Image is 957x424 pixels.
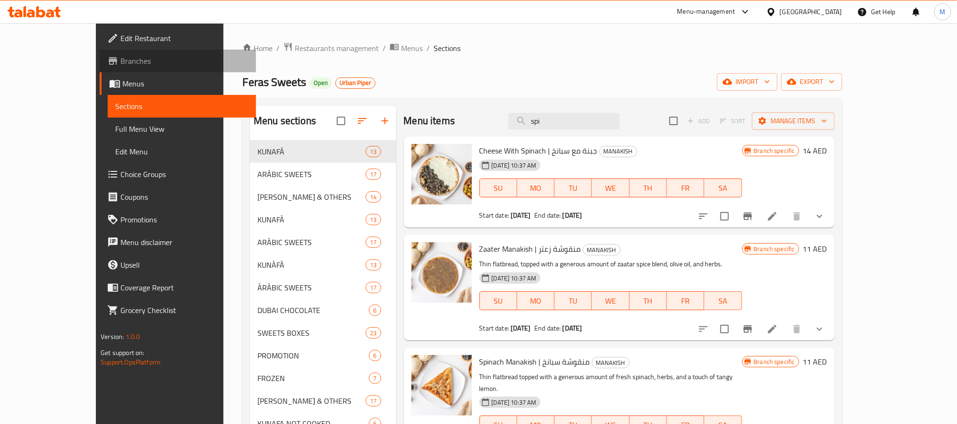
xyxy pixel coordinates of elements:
span: TH [633,294,663,308]
span: Zaater Manakish | منقوشة زعتر [479,242,581,256]
span: Urban Piper [336,79,375,87]
div: DUBAI CHOCOLATE6 [250,299,396,322]
span: Branch specific [750,357,799,366]
span: Promotions [120,214,248,225]
span: MANAKISH [592,357,629,368]
div: Open [310,77,332,89]
span: 13 [366,147,380,156]
b: [DATE] [563,209,582,221]
div: PROMOTION6 [250,344,396,367]
div: [PERSON_NAME] & OTHERS14 [250,186,396,208]
span: [DATE] 10:37 AM [488,161,540,170]
span: Branch specific [750,245,799,254]
div: [GEOGRAPHIC_DATA] [780,7,842,17]
button: delete [786,318,808,340]
span: Branch specific [750,146,799,155]
div: KUNAFÁ13 [250,140,396,163]
div: items [369,350,381,361]
a: Edit menu item [767,211,778,222]
span: MANAKISH [600,146,637,157]
div: items [366,259,381,271]
div: items [366,146,381,157]
span: 6 [369,351,380,360]
span: Spinach Manakish | منقوشة سبانخ [479,355,590,369]
div: KUNAFÁ [257,146,366,157]
div: ARÀBIC SWEETS17 [250,231,396,254]
a: Coverage Report [100,276,256,299]
span: import [725,76,770,88]
h2: Menu sections [254,114,316,128]
a: Menu disclaimer [100,231,256,254]
a: Upsell [100,254,256,276]
span: PROMOTION [257,350,369,361]
button: SA [704,291,742,310]
span: 13 [366,261,380,270]
button: TH [630,291,667,310]
span: 7 [369,374,380,383]
input: search [508,113,620,129]
a: Sections [108,95,256,118]
div: AJEEN KUNAFA & OTHERS [257,395,366,407]
nav: breadcrumb [242,42,842,54]
div: ÀRÀBIC SWEETS17 [250,276,396,299]
span: Start date: [479,322,510,334]
button: import [717,73,778,91]
li: / [427,42,430,54]
span: Select to update [715,206,735,226]
span: WE [596,181,625,195]
span: Sections [115,101,248,112]
a: Edit Menu [108,140,256,163]
svg: Show Choices [814,211,825,222]
span: MANAKISH [583,245,620,255]
a: Menus [100,72,256,95]
div: items [366,237,381,248]
span: MO [521,181,551,195]
span: Sections [434,42,461,54]
span: [PERSON_NAME] & OTHERS [257,395,366,407]
a: Edit menu item [767,323,778,335]
button: show more [808,205,831,228]
p: Thin flatbread, topped with a generous amount of zaatar spice blend, olive oil, and herbs. [479,258,742,270]
span: SA [708,181,738,195]
span: Select all sections [331,111,351,131]
div: MANAKISH [592,357,630,368]
div: items [366,169,381,180]
b: [DATE] [563,322,582,334]
span: [DATE] 10:37 AM [488,398,540,407]
span: 17 [366,238,380,247]
span: FR [671,294,701,308]
a: Support.OpsPlatform [101,356,161,368]
a: Restaurants management [283,42,379,54]
a: Home [242,42,273,54]
button: export [781,73,842,91]
p: Thin flatbread topped with a generous amount of fresh spinach, herbs, and a touch of tangy lemon. [479,371,742,395]
span: Full Menu View [115,123,248,135]
button: Branch-specific-item [736,318,759,340]
span: Edit Menu [115,146,248,157]
h2: Menu items [404,114,455,128]
b: [DATE] [511,209,530,221]
span: DUBAI CHOCOLATE [257,305,369,316]
img: Zaater Manakish | منقوشة زعتر [411,242,472,303]
div: items [366,191,381,203]
svg: Show Choices [814,323,825,335]
span: 6 [369,306,380,315]
button: Manage items [752,112,835,130]
span: 17 [366,397,380,406]
div: items [366,327,381,339]
span: TU [558,181,588,195]
div: ARÁBIC SWEETS17 [250,163,396,186]
button: sort-choices [692,205,715,228]
span: Upsell [120,259,248,271]
span: MO [521,294,551,308]
img: Cheese With Spinach | جبنة مع سبانخ [411,144,472,204]
span: Start date: [479,209,510,221]
a: Full Menu View [108,118,256,140]
h6: 11 AED [803,242,827,255]
span: FROZEN [257,373,369,384]
span: [PERSON_NAME] & OTHERS [257,191,366,203]
b: [DATE] [511,322,530,334]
